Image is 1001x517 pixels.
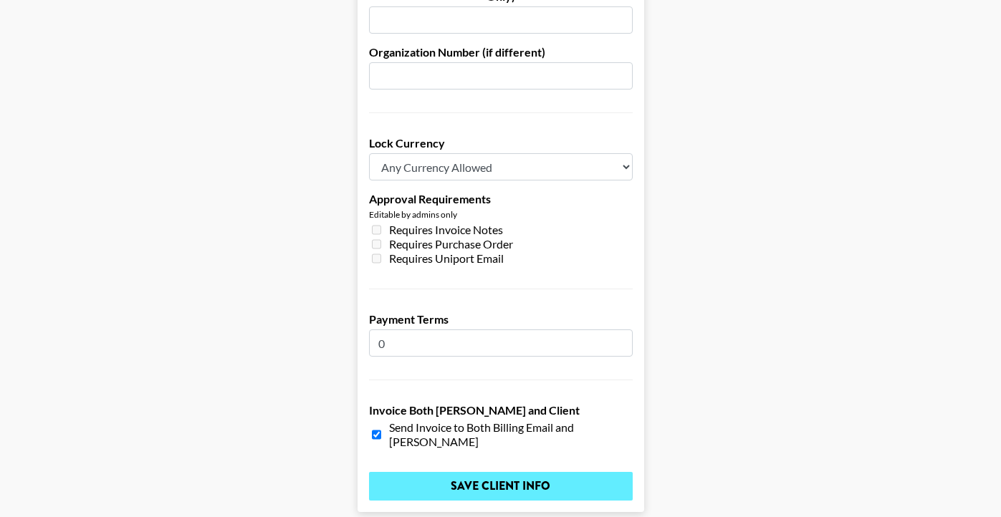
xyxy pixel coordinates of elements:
[369,192,633,206] label: Approval Requirements
[389,237,513,251] span: Requires Purchase Order
[369,45,633,59] label: Organization Number (if different)
[389,251,504,266] span: Requires Uniport Email
[389,223,503,237] span: Requires Invoice Notes
[369,209,633,220] div: Editable by admins only
[389,420,633,449] span: Send Invoice to Both Billing Email and [PERSON_NAME]
[369,136,633,150] label: Lock Currency
[369,472,633,501] input: Save Client Info
[369,403,633,417] label: Invoice Both [PERSON_NAME] and Client
[369,312,633,327] label: Payment Terms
